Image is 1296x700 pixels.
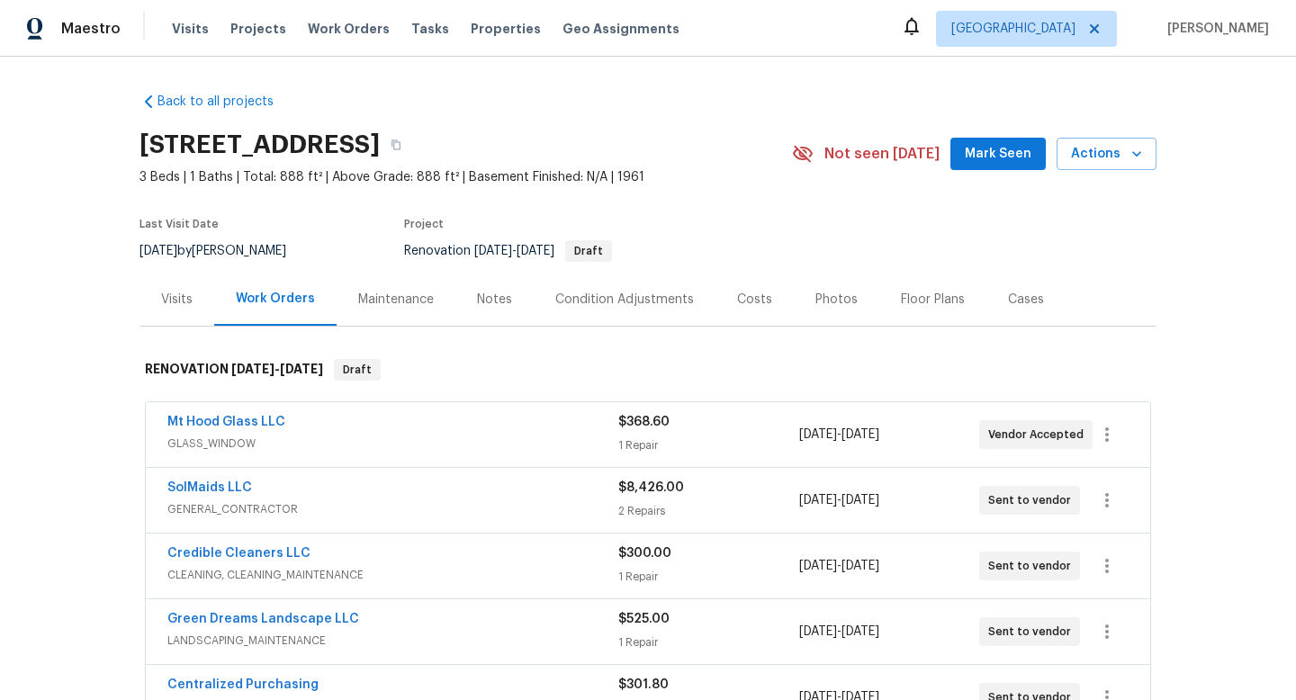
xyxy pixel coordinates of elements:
div: Maintenance [358,291,434,309]
span: Last Visit Date [139,219,219,229]
h6: RENOVATION [145,359,323,381]
a: Centralized Purchasing [167,678,319,691]
a: SolMaids LLC [167,481,252,494]
span: Project [404,219,444,229]
a: Green Dreams Landscape LLC [167,613,359,625]
span: - [799,557,879,575]
span: [DATE] [841,428,879,441]
button: Actions [1057,138,1156,171]
button: Mark Seen [950,138,1046,171]
span: [DATE] [841,625,879,638]
a: Credible Cleaners LLC [167,547,310,560]
span: Work Orders [308,20,390,38]
span: [GEOGRAPHIC_DATA] [951,20,1075,38]
div: 1 Repair [618,436,798,454]
div: 1 Repair [618,568,798,586]
span: Sent to vendor [988,557,1078,575]
span: Sent to vendor [988,491,1078,509]
span: Draft [567,246,610,256]
span: Visits [172,20,209,38]
span: Not seen [DATE] [824,145,940,163]
div: 1 Repair [618,633,798,651]
span: CLEANING, CLEANING_MAINTENANCE [167,566,618,584]
span: Properties [471,20,541,38]
div: Cases [1008,291,1044,309]
span: $301.80 [618,678,669,691]
span: Mark Seen [965,143,1031,166]
span: Tasks [411,22,449,35]
span: $300.00 [618,547,671,560]
span: $525.00 [618,613,670,625]
div: Work Orders [236,290,315,308]
div: Visits [161,291,193,309]
div: by [PERSON_NAME] [139,240,308,262]
span: LANDSCAPING_MAINTENANCE [167,632,618,650]
span: [DATE] [799,625,837,638]
span: [DATE] [517,245,554,257]
span: Vendor Accepted [988,426,1091,444]
span: $368.60 [618,416,670,428]
span: Renovation [404,245,612,257]
span: [DATE] [799,428,837,441]
div: Costs [737,291,772,309]
span: Draft [336,361,379,379]
div: Condition Adjustments [555,291,694,309]
span: [DATE] [841,494,879,507]
span: [DATE] [231,363,274,375]
div: Floor Plans [901,291,965,309]
span: GENERAL_CONTRACTOR [167,500,618,518]
span: [PERSON_NAME] [1160,20,1269,38]
span: GLASS_WINDOW [167,435,618,453]
span: [DATE] [280,363,323,375]
div: RENOVATION [DATE]-[DATE]Draft [139,341,1156,399]
span: - [231,363,323,375]
span: - [799,491,879,509]
span: [DATE] [799,494,837,507]
div: Notes [477,291,512,309]
span: Maestro [61,20,121,38]
h2: [STREET_ADDRESS] [139,136,380,154]
div: 2 Repairs [618,502,798,520]
a: Back to all projects [139,93,312,111]
span: Actions [1071,143,1142,166]
span: [DATE] [799,560,837,572]
span: Projects [230,20,286,38]
span: - [474,245,554,257]
span: $8,426.00 [618,481,684,494]
span: - [799,426,879,444]
span: 3 Beds | 1 Baths | Total: 888 ft² | Above Grade: 888 ft² | Basement Finished: N/A | 1961 [139,168,792,186]
span: Geo Assignments [562,20,679,38]
span: - [799,623,879,641]
a: Mt Hood Glass LLC [167,416,285,428]
span: [DATE] [474,245,512,257]
span: [DATE] [139,245,177,257]
div: Photos [815,291,858,309]
span: [DATE] [841,560,879,572]
span: Sent to vendor [988,623,1078,641]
